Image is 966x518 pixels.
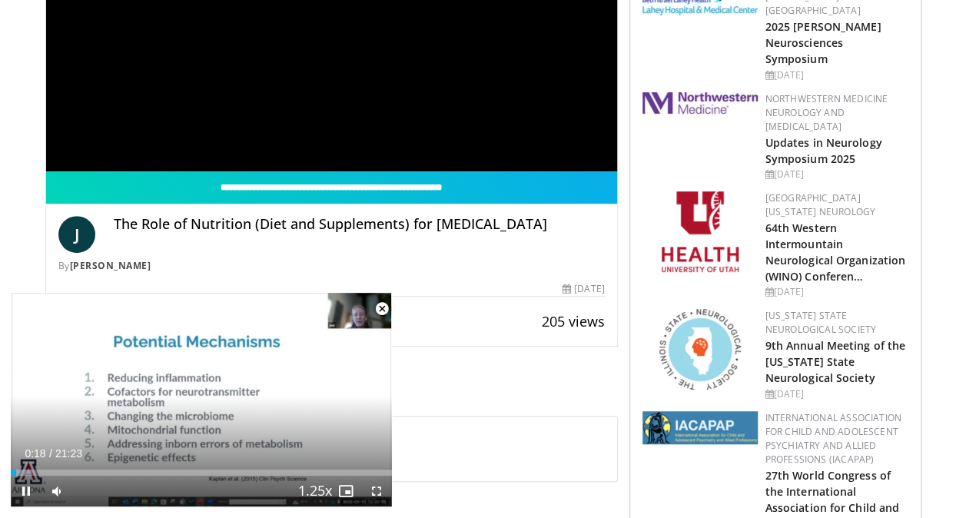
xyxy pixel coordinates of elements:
[300,476,330,506] button: Playback Rate
[70,259,151,272] a: [PERSON_NAME]
[659,309,741,390] img: 71a8b48c-8850-4916-bbdd-e2f3ccf11ef9.png.150x105_q85_autocrop_double_scale_upscale_version-0.2.png
[765,135,882,166] a: Updates in Neurology Symposium 2025
[11,470,392,476] div: Progress Bar
[563,282,604,296] div: [DATE]
[765,168,908,181] div: [DATE]
[765,309,876,336] a: [US_STATE] State Neurological Society
[41,476,72,506] button: Mute
[765,19,881,66] a: 2025 [PERSON_NAME] Neurosciences Symposium
[765,338,906,385] a: 9th Annual Meeting of the [US_STATE] State Neurological Society
[542,312,605,330] span: 205 views
[662,191,739,272] img: f6362829-b0a3-407d-a044-59546adfd345.png.150x105_q85_autocrop_double_scale_upscale_version-0.2.png
[330,476,361,506] button: Enable picture-in-picture mode
[367,293,397,325] button: Close
[361,476,392,506] button: Fullscreen
[765,191,875,218] a: [GEOGRAPHIC_DATA][US_STATE] Neurology
[765,411,901,466] a: International Association for Child and Adolescent Psychiatry and Allied Professions (IACAPAP)
[11,476,41,506] button: Pause
[11,293,392,507] video-js: Video Player
[765,387,908,401] div: [DATE]
[765,92,888,133] a: Northwestern Medicine Neurology and [MEDICAL_DATA]
[25,447,45,460] span: 0:18
[114,216,605,233] h4: The Role of Nutrition (Diet and Supplements) for [MEDICAL_DATA]
[765,221,906,284] a: 64th Western Intermountain Neurological Organization (WINO) Conferen…
[58,216,95,253] a: J
[58,259,605,273] div: By
[642,411,758,444] img: 2a9917ce-aac2-4f82-acde-720e532d7410.png.150x105_q85_autocrop_double_scale_upscale_version-0.2.png
[49,447,52,460] span: /
[765,68,908,82] div: [DATE]
[642,92,758,114] img: 2a462fb6-9365-492a-ac79-3166a6f924d8.png.150x105_q85_autocrop_double_scale_upscale_version-0.2.jpg
[55,447,82,460] span: 21:23
[765,285,908,299] div: [DATE]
